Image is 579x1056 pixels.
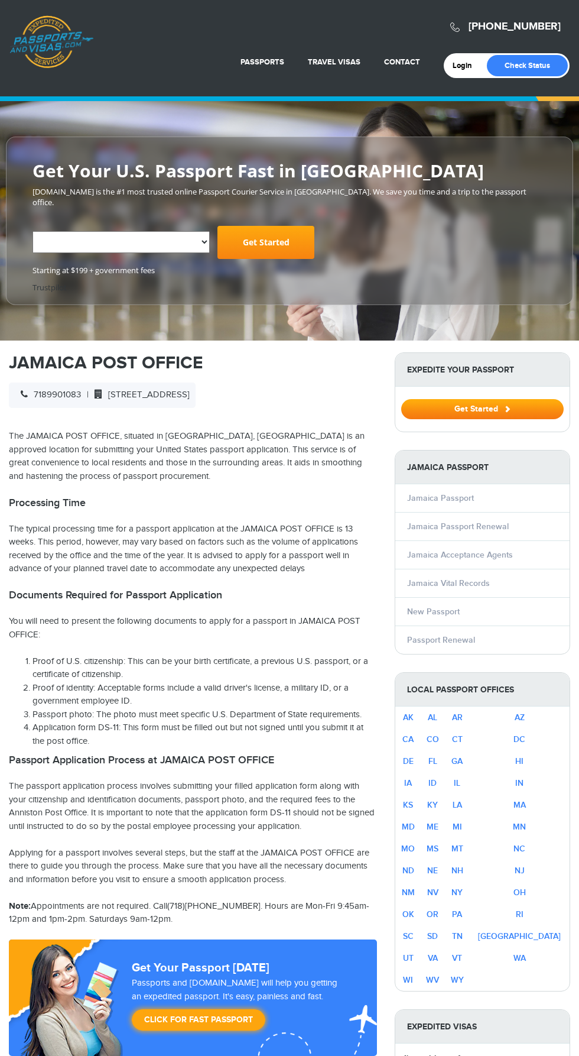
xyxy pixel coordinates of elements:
a: Jamaica Acceptance Agents [407,550,513,560]
h2: Get Your U.S. Passport Fast in [GEOGRAPHIC_DATA] [32,161,547,180]
a: Get Started [401,404,564,413]
a: Passport Renewal [407,635,475,645]
a: Click for Fast Passport [132,1009,265,1031]
a: WV [426,975,439,985]
a: VT [452,953,462,963]
a: WI [403,975,413,985]
a: KY [427,800,438,810]
div: | [9,383,196,408]
li: Proof of U.S. citizenship: This can be your birth certificate, a previous U.S. passport, or a cer... [32,655,377,682]
a: RI [516,909,523,919]
a: IN [515,778,523,788]
a: OH [513,887,526,898]
a: MS [427,844,438,854]
strong: Get Your Passport [DATE] [132,961,269,975]
a: NM [402,887,415,898]
li: Passport photo: The photo must meet specific U.S. Department of State requirements. [32,708,377,722]
p: The JAMAICA POST OFFICE, situated in [GEOGRAPHIC_DATA], [GEOGRAPHIC_DATA] is an approved location... [9,430,377,483]
a: PA [452,909,462,919]
a: Passports [240,57,284,67]
a: GA [451,756,463,766]
a: NV [427,887,438,898]
a: NY [451,887,463,898]
a: HI [515,756,523,766]
h1: JAMAICA POST OFFICE [9,352,377,374]
li: Proof of identity: Acceptable forms include a valid driver's license, a military ID, or a governm... [32,682,377,708]
a: MT [451,844,463,854]
span: 7189901083 [15,390,81,400]
a: NH [451,866,463,876]
strong: Expedite Your Passport [395,353,570,387]
a: Login [453,61,480,70]
a: WY [451,975,464,985]
a: Jamaica Vital Records [407,578,490,588]
p: The typical processing time for a passport application at the JAMAICA POST OFFICE is 13 weeks. Th... [9,523,377,576]
a: DE [403,756,414,766]
a: IL [454,778,460,788]
a: FL [428,756,437,766]
a: DC [513,734,525,744]
strong: Expedited Visas [395,1010,570,1044]
span: Starting at $199 + government fees [32,265,547,276]
a: KS [403,800,413,810]
p: Applying for a passport involves several steps, but the staff at the JAMAICA POST OFFICE are ther... [9,847,377,887]
a: ME [427,822,438,832]
a: SD [427,931,438,941]
a: WA [513,953,526,963]
a: CT [452,734,463,744]
a: OK [402,909,414,919]
a: MI [453,822,462,832]
a: LA [453,800,462,810]
p: [DOMAIN_NAME] is the #1 most trusted online Passport Courier Service in [GEOGRAPHIC_DATA]. We sav... [32,186,547,208]
a: Jamaica Passport [407,493,474,503]
a: CO [427,734,439,744]
a: Passports & [DOMAIN_NAME] [9,15,93,69]
a: [PHONE_NUMBER] [469,20,561,33]
a: ND [402,866,414,876]
a: NJ [515,866,525,876]
a: AZ [515,712,525,723]
strong: Jamaica Passport [395,451,570,484]
a: ID [428,778,437,788]
p: The passport application process involves submitting your filled application form along with your... [9,780,377,833]
a: Jamaica Passport Renewal [407,521,509,532]
button: Get Started [401,399,564,419]
a: OR [427,909,438,919]
a: UT [403,953,414,963]
strong: Local Passport Offices [395,673,570,707]
h2: Documents Required for Passport Application [9,589,377,602]
a: New Passport [407,607,460,617]
a: VA [428,953,438,963]
a: Trustpilot [32,282,67,293]
li: Application form DS-11: This form must be filled out but not signed until you submit it at the po... [32,721,377,748]
div: Passports and [DOMAIN_NAME] will help you getting an expedited passport. It's easy, painless and ... [127,977,353,1036]
a: IA [404,778,412,788]
a: AK [403,712,414,723]
a: SC [403,931,414,941]
a: MA [513,800,526,810]
a: TN [452,931,463,941]
a: Check Status [487,55,568,76]
a: Get Started [217,226,314,259]
a: Contact [384,57,420,67]
h2: Passport Application Process at JAMAICA POST OFFICE [9,754,377,767]
a: AR [452,712,463,723]
a: Travel Visas [308,57,360,67]
p: You will need to present the following documents to apply for a passport in JAMAICA POST OFFICE: [9,615,377,642]
span: [STREET_ADDRESS] [89,390,190,400]
a: [GEOGRAPHIC_DATA] [478,931,561,941]
a: MO [401,844,415,854]
h2: Processing Time [9,497,377,510]
a: NC [513,844,525,854]
strong: Note: [9,900,31,912]
a: CA [402,734,414,744]
a: AL [428,712,437,723]
a: MN [513,822,526,832]
p: Appointments are not required. Call(718)[PHONE_NUMBER]. Hours are Mon-Fri 9:45am-12pm and 1pm-2pm... [9,900,377,927]
a: MD [402,822,415,832]
a: NE [427,866,438,876]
